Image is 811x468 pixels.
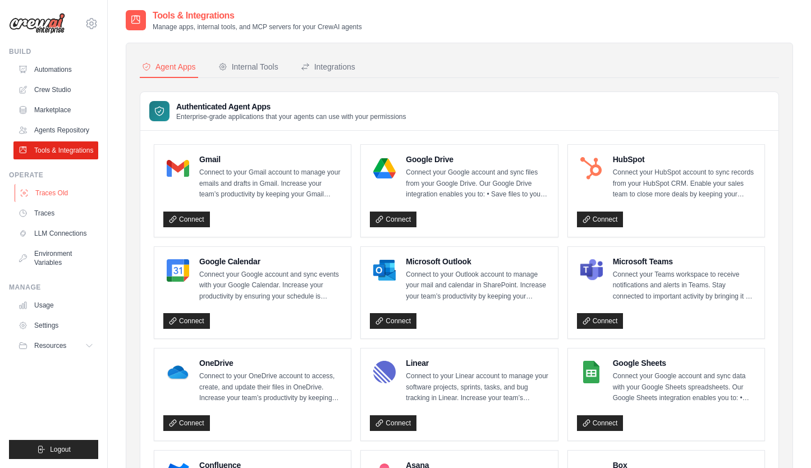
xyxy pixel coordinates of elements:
p: Connect to your OneDrive account to access, create, and update their files in OneDrive. Increase ... [199,371,342,404]
img: Microsoft Teams Logo [580,259,603,282]
a: Environment Variables [13,245,98,272]
div: Operate [9,171,98,180]
a: Agents Repository [13,121,98,139]
a: Automations [13,61,98,79]
p: Connect to your Gmail account to manage your emails and drafts in Gmail. Increase your team’s pro... [199,167,342,200]
h3: Authenticated Agent Apps [176,101,406,112]
a: Connect [370,212,416,227]
p: Manage apps, internal tools, and MCP servers for your CrewAI agents [153,22,362,31]
div: Internal Tools [218,61,278,72]
img: Linear Logo [373,361,396,383]
a: Connect [577,313,624,329]
h4: Google Calendar [199,256,342,267]
a: Tools & Integrations [13,141,98,159]
h4: Google Sheets [613,357,755,369]
a: Connect [163,415,210,431]
div: Integrations [301,61,355,72]
p: Connect to your Outlook account to manage your mail and calendar in SharePoint. Increase your tea... [406,269,548,302]
a: Traces Old [15,184,99,202]
a: LLM Connections [13,224,98,242]
img: Google Sheets Logo [580,361,603,383]
img: Google Calendar Logo [167,259,189,282]
a: Crew Studio [13,81,98,99]
p: Connect to your Linear account to manage your software projects, sprints, tasks, and bug tracking... [406,371,548,404]
span: Logout [50,445,71,454]
h4: Microsoft Teams [613,256,755,267]
h2: Tools & Integrations [153,9,362,22]
button: Internal Tools [216,57,281,78]
div: Build [9,47,98,56]
img: OneDrive Logo [167,361,189,383]
h4: Google Drive [406,154,548,165]
h4: Gmail [199,154,342,165]
div: Agent Apps [142,61,196,72]
h4: HubSpot [613,154,755,165]
a: Traces [13,204,98,222]
p: Connect your Teams workspace to receive notifications and alerts in Teams. Stay connected to impo... [613,269,755,302]
button: Integrations [299,57,358,78]
span: Resources [34,341,66,350]
a: Connect [577,415,624,431]
button: Resources [13,337,98,355]
p: Connect your HubSpot account to sync records from your HubSpot CRM. Enable your sales team to clo... [613,167,755,200]
img: Logo [9,13,65,34]
p: Enterprise-grade applications that your agents can use with your permissions [176,112,406,121]
h4: Linear [406,357,548,369]
h4: Microsoft Outlook [406,256,548,267]
a: Connect [163,313,210,329]
img: Google Drive Logo [373,157,396,180]
a: Connect [370,415,416,431]
h4: OneDrive [199,357,342,369]
img: Microsoft Outlook Logo [373,259,396,282]
a: Connect [163,212,210,227]
button: Agent Apps [140,57,198,78]
a: Marketplace [13,101,98,119]
p: Connect your Google account and sync data with your Google Sheets spreadsheets. Our Google Sheets... [613,371,755,404]
a: Connect [370,313,416,329]
div: Manage [9,283,98,292]
p: Connect your Google account and sync events with your Google Calendar. Increase your productivity... [199,269,342,302]
p: Connect your Google account and sync files from your Google Drive. Our Google Drive integration e... [406,167,548,200]
img: Gmail Logo [167,157,189,180]
a: Connect [577,212,624,227]
a: Settings [13,316,98,334]
button: Logout [9,440,98,459]
img: HubSpot Logo [580,157,603,180]
a: Usage [13,296,98,314]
